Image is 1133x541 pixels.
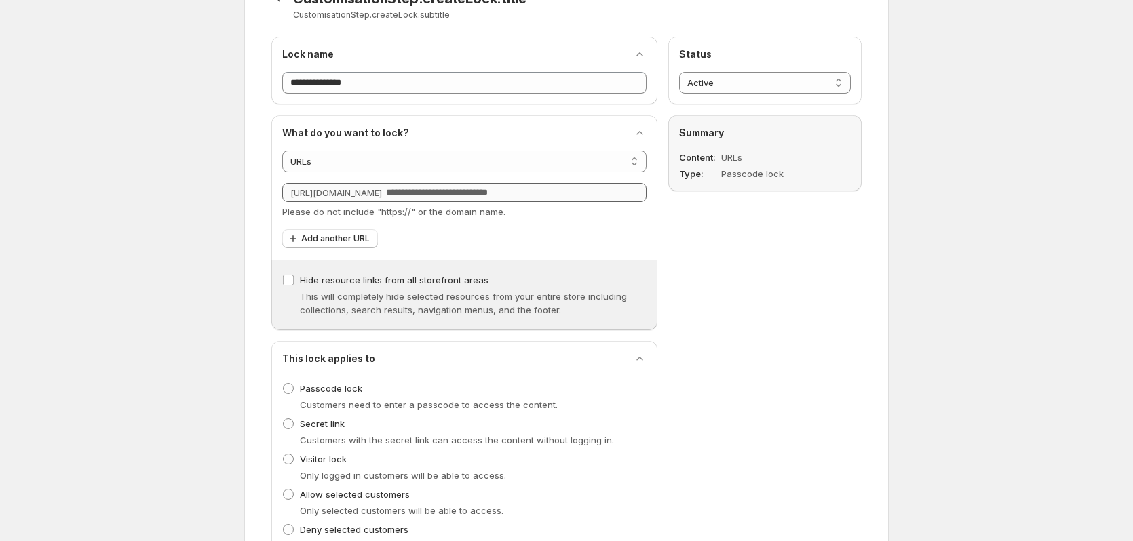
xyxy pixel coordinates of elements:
span: Deny selected customers [300,524,408,535]
h2: This lock applies to [282,352,375,365]
span: Customers need to enter a passcode to access the content. [300,399,558,410]
dt: Type : [679,167,718,180]
span: Customers with the secret link can access the content without logging in. [300,435,614,445]
button: Add another URL [282,229,378,248]
span: Please do not include "https://" or the domain name. [282,206,505,217]
dd: Passcode lock [721,167,815,180]
span: [URL][DOMAIN_NAME] [290,187,382,198]
span: Hide resource links from all storefront areas [300,275,488,285]
span: Secret link [300,418,345,429]
p: CustomisationStep.createLock.subtitle [293,9,691,20]
dt: Content : [679,151,718,164]
span: Add another URL [301,233,370,244]
span: Allow selected customers [300,489,410,500]
h2: Lock name [282,47,334,61]
span: Visitor lock [300,454,347,464]
h2: What do you want to lock? [282,126,409,140]
span: This will completely hide selected resources from your entire store including collections, search... [300,291,627,315]
span: Passcode lock [300,383,362,394]
span: Only logged in customers will be able to access. [300,470,506,481]
h2: Summary [679,126,851,140]
h2: Status [679,47,851,61]
dd: URLs [721,151,815,164]
span: Only selected customers will be able to access. [300,505,503,516]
